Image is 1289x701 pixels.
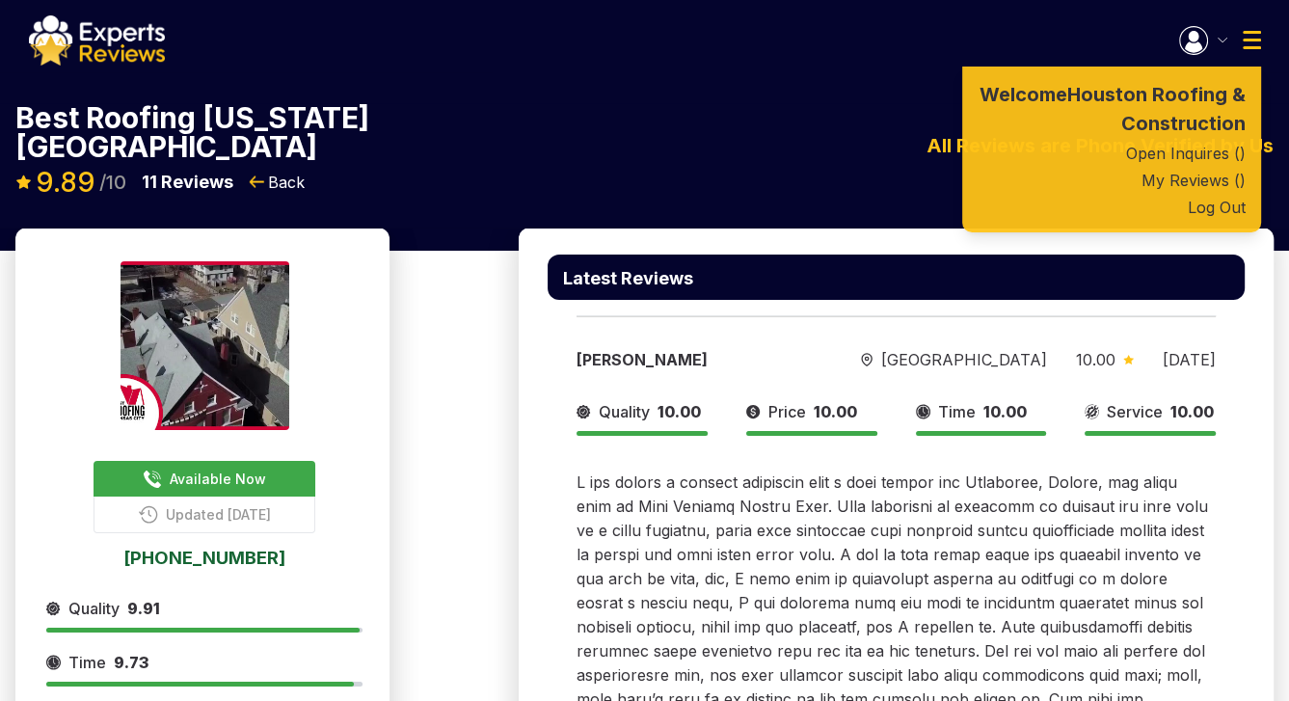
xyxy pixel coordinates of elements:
[68,597,120,620] span: Quality
[29,15,165,66] img: logo
[880,348,1046,371] span: [GEOGRAPHIC_DATA]
[962,167,1261,194] a: My Reviews ( )
[938,400,976,423] span: Time
[94,461,315,497] button: Available Now
[99,173,126,192] span: /10
[658,402,701,421] span: 10.00
[1163,348,1216,371] div: [DATE]
[46,651,61,674] img: slider icon
[68,651,106,674] span: Time
[599,400,650,423] span: Quality
[746,400,761,423] img: slider icon
[768,400,806,423] span: Price
[1107,400,1163,423] span: Service
[249,176,264,188] img: Back
[249,171,305,194] button: BackBack
[1243,31,1261,49] img: Menu Icon
[46,597,61,620] img: slider icon
[142,172,157,192] span: 11
[268,171,305,194] span: Back
[114,653,148,672] span: 9.73
[127,599,160,618] span: 9.91
[1179,26,1208,55] img: Menu Icon
[170,469,266,489] span: Available Now
[1170,402,1214,421] span: 10.00
[36,166,95,199] span: 9.89
[166,504,271,525] span: Updated [DATE]
[519,131,1274,160] div: All Reviews are Phone Verified by Us
[983,402,1027,421] span: 10.00
[139,505,158,524] img: buttonPhoneIcon
[1123,355,1134,364] img: slider icon
[577,348,832,371] div: [PERSON_NAME]
[94,497,315,533] button: Updated [DATE]
[563,270,693,287] p: Latest Reviews
[143,470,162,489] img: buttonPhoneIcon
[1076,350,1115,369] span: 10.00
[861,353,873,367] img: slider icon
[15,103,389,161] p: Best Roofing [US_STATE][GEOGRAPHIC_DATA]
[916,400,930,423] img: slider icon
[962,194,1261,221] button: Log Out
[121,261,289,430] img: expert image
[46,549,363,566] a: [PHONE_NUMBER]
[962,78,1261,140] a: Welcome Houston Roofing & Construction
[142,169,233,196] p: Reviews
[1085,400,1099,423] img: slider icon
[814,402,857,421] span: 10.00
[577,400,591,423] img: slider icon
[962,140,1261,167] a: Open Inquires ( )
[1218,38,1227,42] img: Menu Icon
